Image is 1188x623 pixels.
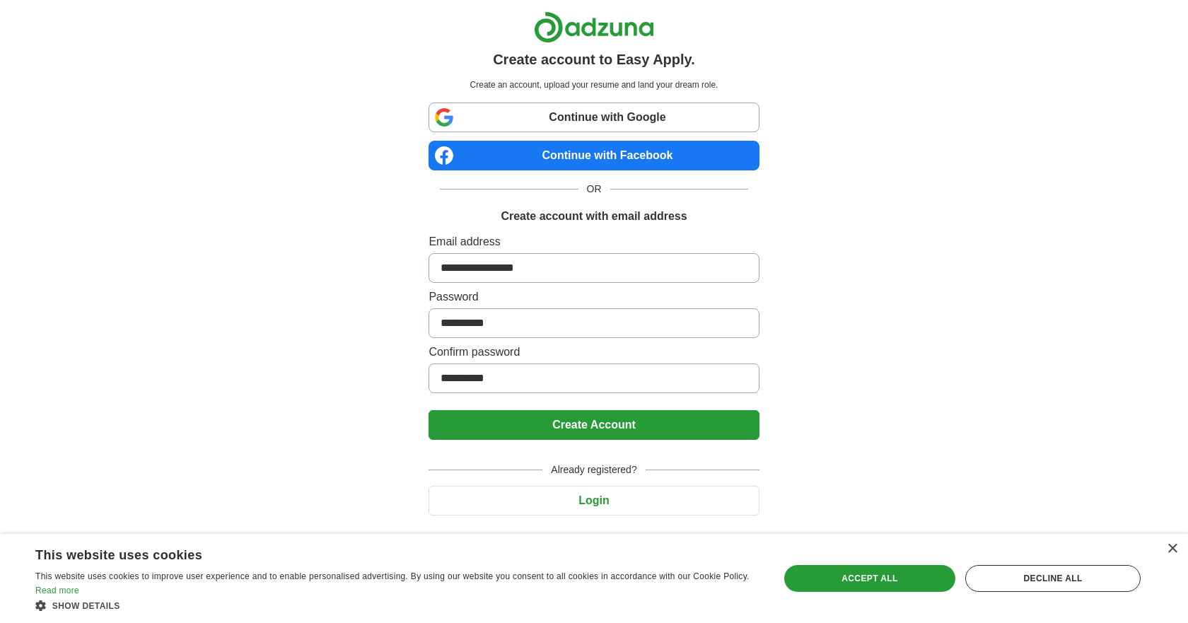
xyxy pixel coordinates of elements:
[429,344,759,361] label: Confirm password
[501,208,687,225] h1: Create account with email address
[429,410,759,440] button: Create Account
[429,103,759,132] a: Continue with Google
[578,182,610,197] span: OR
[534,11,654,43] img: Adzuna logo
[35,598,757,612] div: Show details
[431,78,756,91] p: Create an account, upload your resume and land your dream role.
[493,49,695,70] h1: Create account to Easy Apply.
[429,486,759,516] button: Login
[429,233,759,250] label: Email address
[429,141,759,170] a: Continue with Facebook
[429,494,759,506] a: Login
[542,462,645,477] span: Already registered?
[35,542,722,564] div: This website uses cookies
[965,565,1141,592] div: Decline all
[35,571,750,581] span: This website uses cookies to improve user experience and to enable personalised advertising. By u...
[429,289,759,305] label: Password
[784,565,955,592] div: Accept all
[429,532,759,545] a: Return to job advert
[52,601,120,611] span: Show details
[35,586,79,595] a: Read more, opens a new window
[1167,544,1177,554] div: Close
